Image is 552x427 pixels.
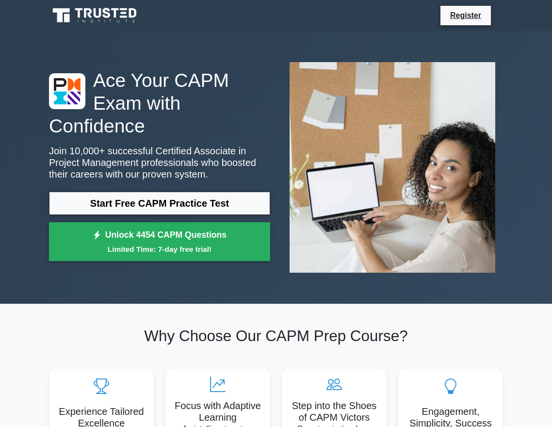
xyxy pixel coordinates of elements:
h5: Focus with Adaptive Learning [173,400,262,423]
a: Unlock 4454 CAPM QuestionsLimited Time: 7-day free trial! [49,222,270,261]
a: Start Free CAPM Practice Test [49,192,270,215]
h1: Ace Your CAPM Exam with Confidence [49,69,270,138]
a: Register [444,9,487,21]
h2: Why Choose Our CAPM Prep Course? [49,327,503,345]
small: Limited Time: 7-day free trial! [61,244,258,255]
h5: Step into the Shoes of CAPM Victors [290,400,379,423]
p: Join 10,000+ successful Certified Associate in Project Management professionals who boosted their... [49,145,270,180]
